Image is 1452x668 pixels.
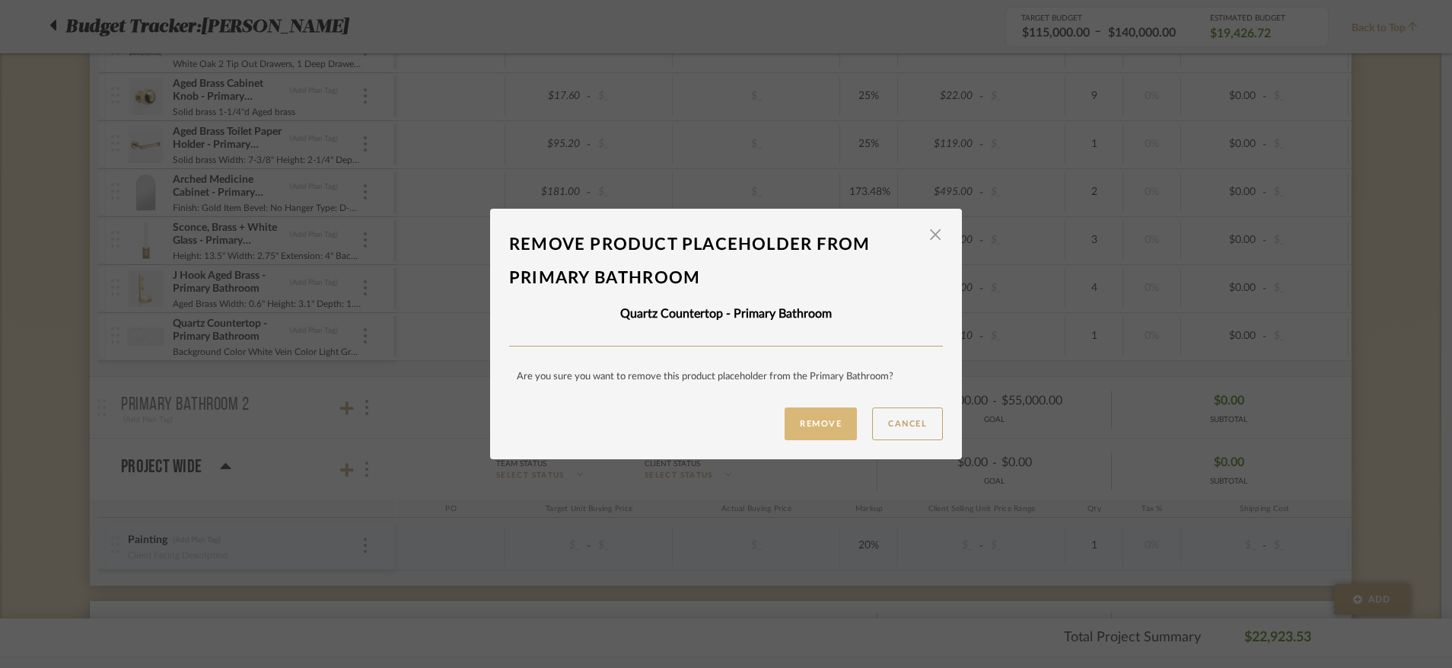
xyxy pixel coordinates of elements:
button: Close [920,220,950,251]
div: Remove product placeholder From Primary Bathroom [509,228,943,295]
div: Are you sure you want to remove this product placeholder from the Primary Bathroom ? [509,369,943,385]
b: Quartz Countertop - Primary Bathroom [620,308,832,320]
button: Remove [785,408,857,440]
button: Cancel [872,408,943,440]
